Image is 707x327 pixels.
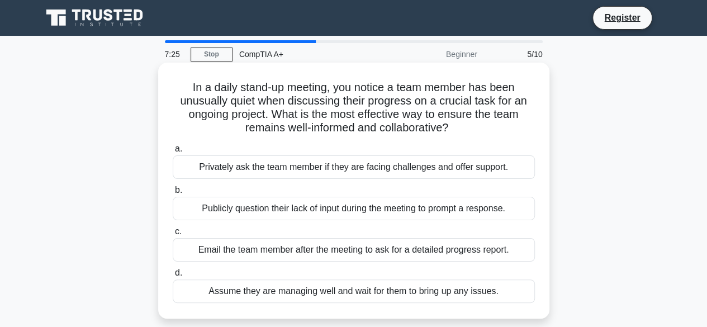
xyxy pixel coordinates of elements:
div: Beginner [386,43,484,65]
span: c. [175,226,182,236]
span: a. [175,144,182,153]
div: 5/10 [484,43,549,65]
div: Publicly question their lack of input during the meeting to prompt a response. [173,197,535,220]
div: Assume they are managing well and wait for them to bring up any issues. [173,279,535,303]
h5: In a daily stand-up meeting, you notice a team member has been unusually quiet when discussing th... [172,80,536,135]
a: Stop [191,48,232,61]
div: CompTIA A+ [232,43,386,65]
span: d. [175,268,182,277]
div: Email the team member after the meeting to ask for a detailed progress report. [173,238,535,262]
div: 7:25 [158,43,191,65]
a: Register [597,11,647,25]
span: b. [175,185,182,195]
div: Privately ask the team member if they are facing challenges and offer support. [173,155,535,179]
